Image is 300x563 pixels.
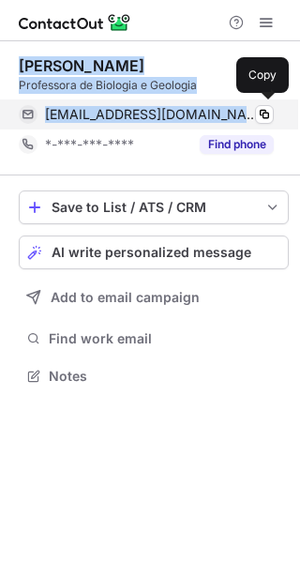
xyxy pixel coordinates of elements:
img: ContactOut v5.3.10 [19,11,131,34]
span: Add to email campaign [51,290,200,305]
button: Add to email campaign [19,281,289,314]
button: Find work email [19,326,289,352]
button: Notes [19,363,289,389]
span: AI write personalized message [52,245,251,260]
span: Notes [49,368,281,385]
button: Reveal Button [200,135,274,154]
div: Professora de Biologia e Geologia [19,77,289,94]
span: [EMAIL_ADDRESS][DOMAIN_NAME] [45,106,260,123]
button: AI write personalized message [19,236,289,269]
div: Save to List / ATS / CRM [52,200,256,215]
button: save-profile-one-click [19,190,289,224]
span: Find work email [49,330,281,347]
div: [PERSON_NAME] [19,56,144,75]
